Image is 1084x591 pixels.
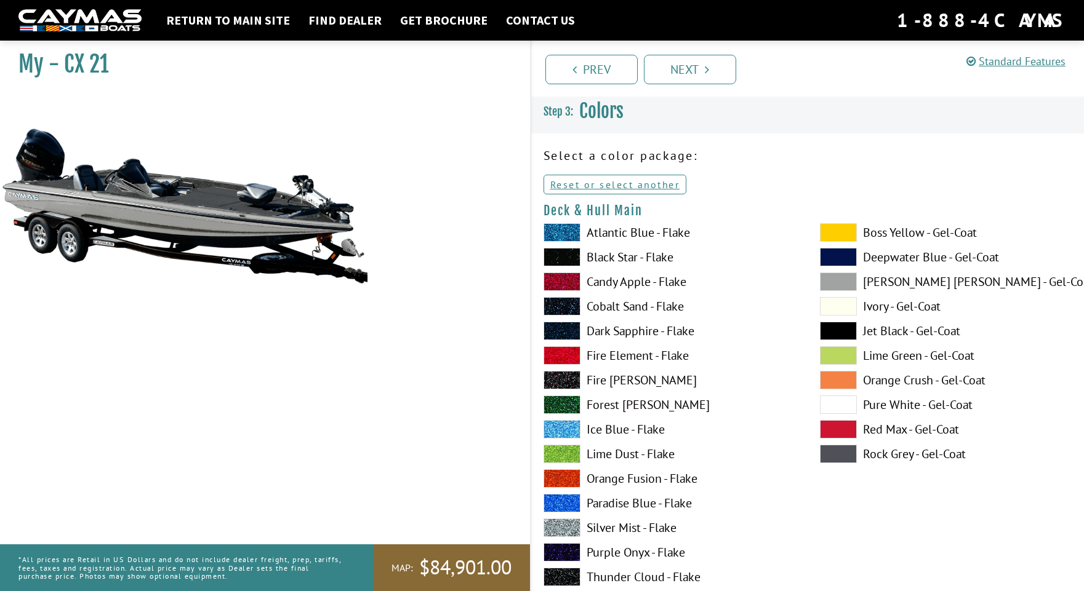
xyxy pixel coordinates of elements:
p: Select a color package: [544,146,1072,165]
label: Fire Element - Flake [544,346,795,365]
label: Deepwater Blue - Gel-Coat [820,248,1072,266]
label: Paradise Blue - Flake [544,494,795,512]
label: Purple Onyx - Flake [544,543,795,561]
label: Ivory - Gel-Coat [820,297,1072,315]
label: Thunder Cloud - Flake [544,568,795,586]
label: Lime Green - Gel-Coat [820,346,1072,365]
span: MAP: [391,561,413,574]
label: Black Star - Flake [544,248,795,266]
a: Contact Us [500,12,581,28]
label: Atlantic Blue - Flake [544,223,795,242]
span: $84,901.00 [419,555,512,581]
label: Red Max - Gel-Coat [820,420,1072,438]
label: Ice Blue - Flake [544,420,795,438]
label: Boss Yellow - Gel-Coat [820,223,1072,242]
a: Return to main site [160,12,296,28]
label: Dark Sapphire - Flake [544,322,795,340]
label: Candy Apple - Flake [544,272,795,291]
label: Cobalt Sand - Flake [544,297,795,315]
a: Prev [545,55,638,84]
label: Rock Grey - Gel-Coat [820,445,1072,463]
a: Next [644,55,736,84]
label: Pure White - Gel-Coat [820,395,1072,414]
label: [PERSON_NAME] [PERSON_NAME] - Gel-Coat [820,272,1072,291]
p: *All prices are Retail in US Dollars and do not include dealer freight, prep, tariffs, fees, taxe... [18,549,345,586]
img: white-logo-c9c8dbefe5ff5ceceb0f0178aa75bf4bb51f6bca0971e226c86eb53dfe498488.png [18,9,142,32]
a: MAP:$84,901.00 [373,544,530,591]
label: Jet Black - Gel-Coat [820,322,1072,340]
label: Lime Dust - Flake [544,445,795,463]
a: Get Brochure [394,12,494,28]
label: Orange Crush - Gel-Coat [820,371,1072,389]
a: Find Dealer [302,12,388,28]
a: Reset or select another [544,175,687,194]
div: 1-888-4CAYMAS [897,7,1066,34]
a: Standard Features [966,54,1066,68]
label: Forest [PERSON_NAME] [544,395,795,414]
label: Fire [PERSON_NAME] [544,371,795,389]
label: Orange Fusion - Flake [544,469,795,488]
label: Silver Mist - Flake [544,518,795,537]
h4: Deck & Hull Main [544,203,1072,218]
h1: My - CX 21 [18,50,499,78]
